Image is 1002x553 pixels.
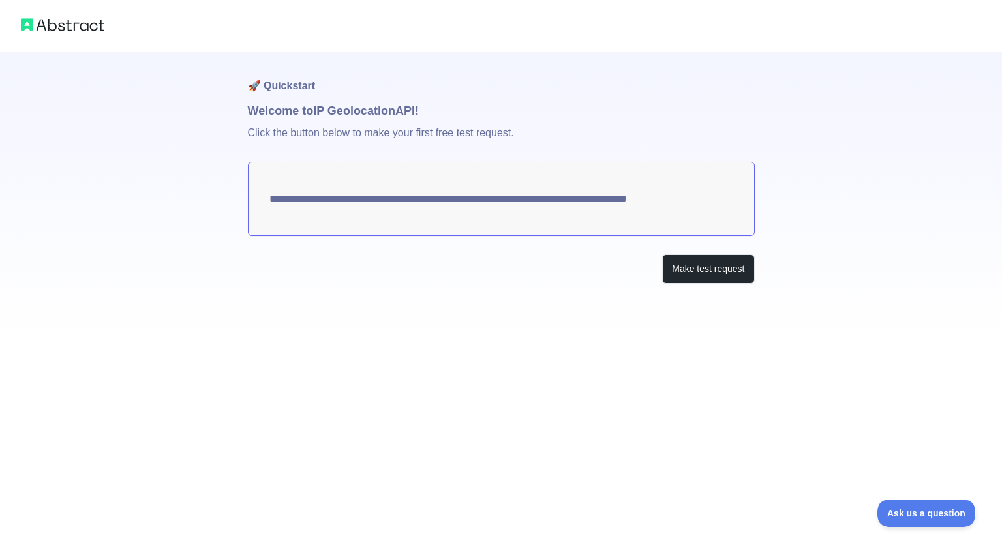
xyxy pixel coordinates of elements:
h1: Welcome to IP Geolocation API! [248,102,755,120]
img: Abstract logo [21,16,104,34]
p: Click the button below to make your first free test request. [248,120,755,162]
h1: 🚀 Quickstart [248,52,755,102]
button: Make test request [662,254,754,284]
iframe: Toggle Customer Support [877,500,976,527]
